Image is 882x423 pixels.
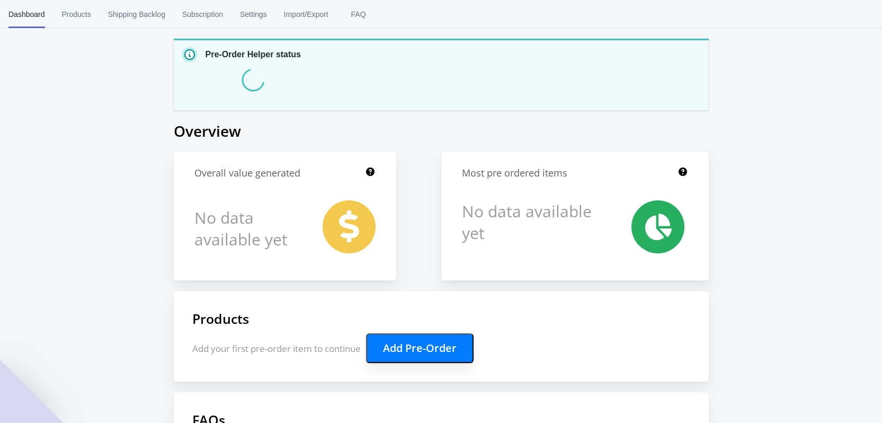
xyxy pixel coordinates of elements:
span: Dashboard [8,1,45,28]
h1: Overview [174,121,709,141]
span: Products [62,1,91,28]
span: FAQ [345,1,372,28]
h1: No data available yet [462,200,594,244]
h1: Overall value generated [194,166,300,180]
p: Add your first pre-order item to continue [192,333,690,363]
p: Pre-Order Helper status [206,48,301,61]
h1: Most pre ordered items [462,166,567,180]
button: Add Pre-Order [366,333,474,363]
h1: Products [192,310,690,328]
span: Settings [240,1,267,28]
span: Subscription [182,1,223,28]
span: Shipping Backlog [108,1,165,28]
h1: No data available yet [194,200,300,256]
span: Import/Export [284,1,328,28]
